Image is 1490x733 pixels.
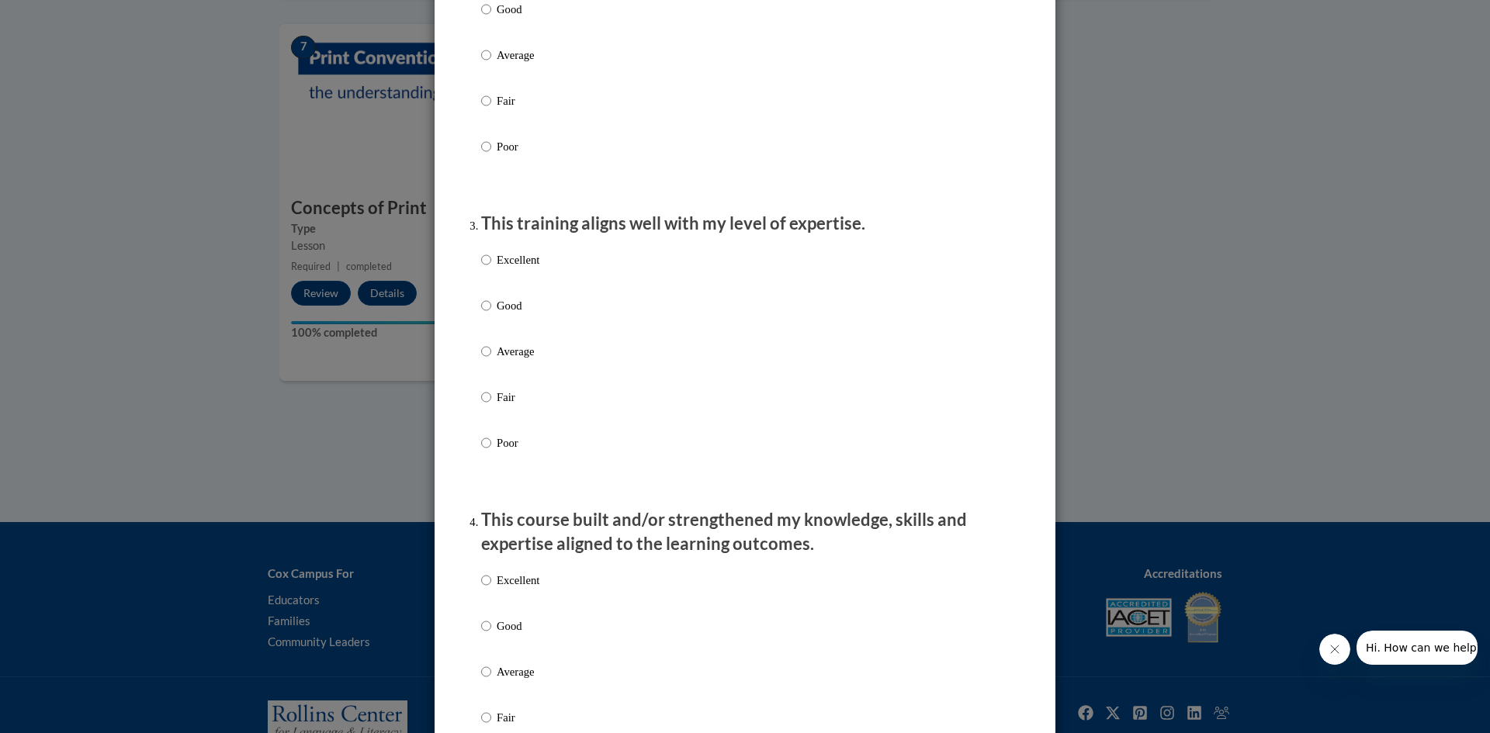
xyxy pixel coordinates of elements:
input: Excellent [481,572,491,589]
input: Good [481,297,491,314]
p: Excellent [497,251,539,268]
input: Average [481,663,491,680]
p: This course built and/or strengthened my knowledge, skills and expertise aligned to the learning ... [481,508,1009,556]
input: Fair [481,92,491,109]
p: Average [497,343,539,360]
iframe: Close message [1319,634,1350,665]
input: Fair [481,709,491,726]
p: Good [497,297,539,314]
p: This training aligns well with my level of expertise. [481,212,1009,236]
input: Good [481,617,491,634]
input: Poor [481,434,491,451]
iframe: Message from company [1357,631,1478,665]
p: Excellent [497,572,539,589]
input: Average [481,47,491,64]
p: Good [497,1,539,18]
p: Fair [497,709,539,726]
p: Good [497,617,539,634]
span: Hi. How can we help? [9,11,126,23]
p: Fair [497,389,539,406]
p: Poor [497,138,539,155]
p: Poor [497,434,539,451]
input: Poor [481,138,491,155]
input: Good [481,1,491,18]
input: Average [481,343,491,360]
p: Average [497,663,539,680]
p: Average [497,47,539,64]
p: Fair [497,92,539,109]
input: Fair [481,389,491,406]
input: Excellent [481,251,491,268]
